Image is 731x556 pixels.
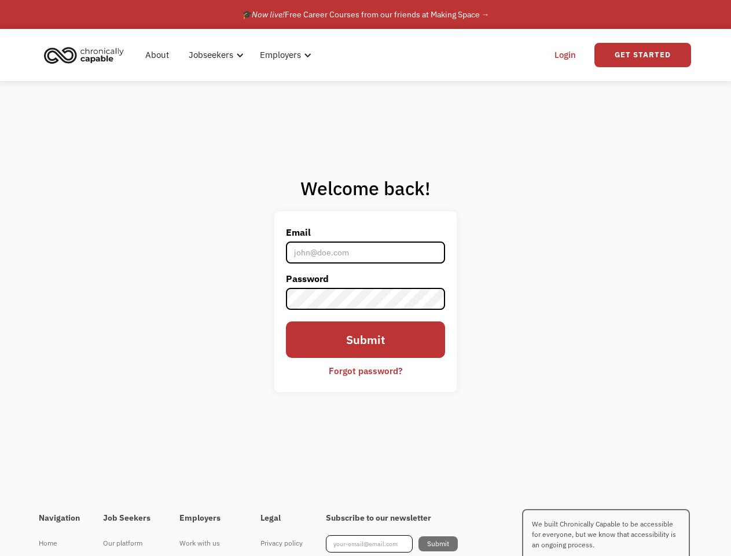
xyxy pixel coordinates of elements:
[103,513,156,524] h4: Job Seekers
[329,364,402,378] div: Forgot password?
[286,269,446,288] label: Password
[326,535,413,553] input: your-email@email.com
[189,48,233,62] div: Jobseekers
[252,9,285,20] em: Now live!
[286,223,446,380] form: Email Form 2
[260,536,303,550] div: Privacy policy
[274,177,457,200] h1: Welcome back!
[326,535,458,553] form: Footer Newsletter
[548,36,583,74] a: Login
[179,536,237,550] div: Work with us
[253,36,315,74] div: Employers
[326,513,458,524] h4: Subscribe to our newsletter
[103,536,156,550] div: Our platform
[286,223,446,242] label: Email
[260,535,303,551] a: Privacy policy
[41,42,127,68] img: Chronically Capable logo
[418,536,458,551] input: Submit
[320,361,411,381] a: Forgot password?
[242,8,490,21] div: 🎓 Free Career Courses from our friends at Making Space →
[179,535,237,551] a: Work with us
[260,513,303,524] h4: Legal
[103,535,156,551] a: Our platform
[260,48,301,62] div: Employers
[39,535,80,551] a: Home
[182,36,247,74] div: Jobseekers
[138,36,176,74] a: About
[39,536,80,550] div: Home
[286,242,446,264] input: john@doe.com
[286,321,446,357] input: Submit
[594,43,691,67] a: Get Started
[39,513,80,524] h4: Navigation
[179,513,237,524] h4: Employers
[41,42,133,68] a: home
